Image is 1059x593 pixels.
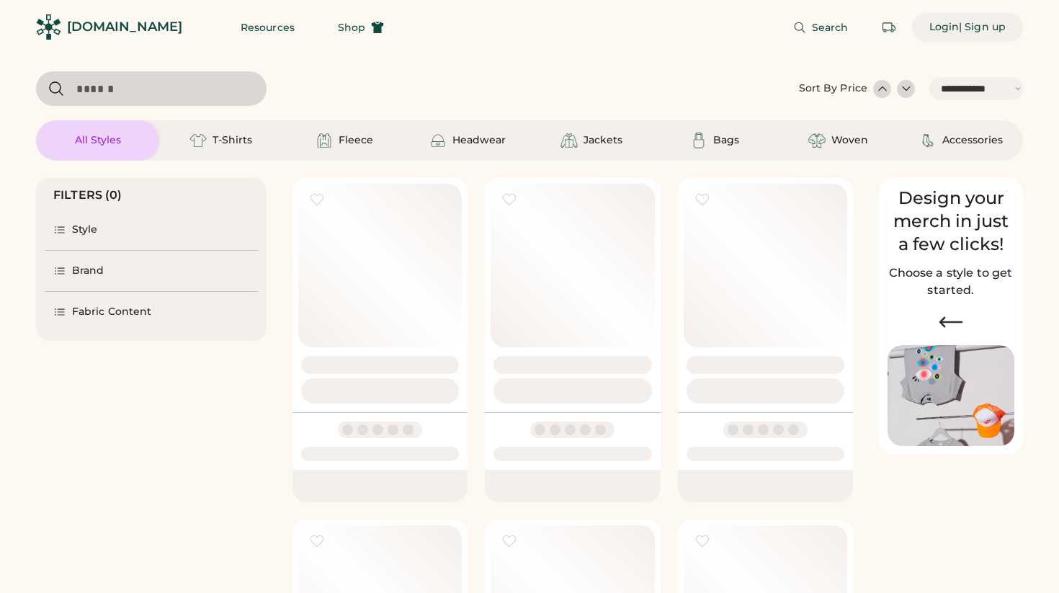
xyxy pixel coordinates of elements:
[584,133,622,148] div: Jackets
[560,132,578,149] img: Jackets Icon
[72,264,104,278] div: Brand
[713,133,739,148] div: Bags
[959,20,1006,35] div: | Sign up
[808,132,826,149] img: Woven Icon
[321,13,401,42] button: Shop
[776,13,866,42] button: Search
[429,132,447,149] img: Headwear Icon
[831,133,868,148] div: Woven
[72,305,151,319] div: Fabric Content
[75,133,121,148] div: All Styles
[452,133,506,148] div: Headwear
[888,345,1014,447] img: Image of Lisa Congdon Eye Print on T-Shirt and Hat
[942,133,1003,148] div: Accessories
[316,132,333,149] img: Fleece Icon
[213,133,252,148] div: T-Shirts
[929,20,960,35] div: Login
[339,133,373,148] div: Fleece
[338,22,365,32] span: Shop
[36,14,61,40] img: Rendered Logo - Screens
[888,264,1014,299] h2: Choose a style to get started.
[67,18,182,36] div: [DOMAIN_NAME]
[799,81,867,96] div: Sort By Price
[875,13,903,42] button: Retrieve an order
[53,187,122,204] div: FILTERS (0)
[690,132,707,149] img: Bags Icon
[189,132,207,149] img: T-Shirts Icon
[919,132,937,149] img: Accessories Icon
[72,223,98,237] div: Style
[812,22,849,32] span: Search
[223,13,312,42] button: Resources
[888,187,1014,256] div: Design your merch in just a few clicks!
